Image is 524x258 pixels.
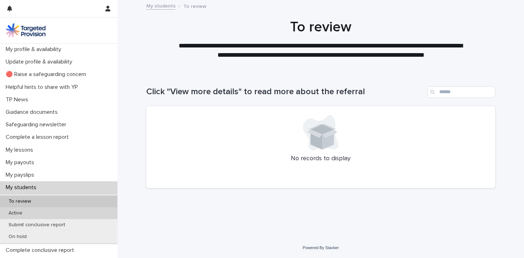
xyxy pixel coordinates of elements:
p: Complete a lesson report [3,134,74,141]
p: TP News [3,96,34,103]
p: Helpful hints to share with YP [3,84,84,91]
img: M5nRWzHhSzIhMunXDL62 [6,23,46,37]
p: My payslips [3,172,40,178]
p: On hold [3,234,32,240]
p: Submit conclusive report [3,222,71,228]
p: My profile & availability [3,46,67,53]
h1: Click "View more details" to read more about the referral [146,87,425,97]
input: Search [428,86,495,98]
p: Safeguarding newsletter [3,121,72,128]
p: Guidance documents [3,109,63,116]
p: To review [183,2,206,10]
a: Powered By Stacker [303,246,339,250]
p: My students [3,184,42,191]
h1: To review [146,19,495,36]
a: My students [146,1,175,10]
p: Update profile & availability [3,59,78,65]
p: To review [3,198,37,204]
p: 🔴 Raise a safeguarding concern [3,71,92,78]
p: Active [3,210,28,216]
p: My payouts [3,159,40,166]
p: Complete conclusive report [3,247,80,254]
p: No records to display [155,155,487,163]
p: My lessons [3,147,39,153]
